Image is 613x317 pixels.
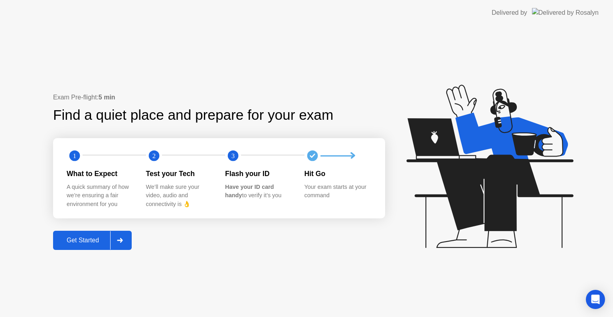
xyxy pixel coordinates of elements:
div: Open Intercom Messenger [586,290,605,309]
div: Get Started [55,237,110,244]
div: Your exam starts at your command [305,183,371,200]
img: Delivered by Rosalyn [532,8,599,17]
text: 1 [73,152,76,160]
b: Have your ID card handy [225,184,274,199]
div: Delivered by [492,8,527,18]
div: Exam Pre-flight: [53,93,385,102]
div: Hit Go [305,168,371,179]
div: Flash your ID [225,168,292,179]
b: 5 min [99,94,115,101]
div: What to Expect [67,168,133,179]
text: 2 [152,152,155,160]
div: Find a quiet place and prepare for your exam [53,105,334,126]
div: to verify it’s you [225,183,292,200]
text: 3 [231,152,235,160]
div: A quick summary of how we’re ensuring a fair environment for you [67,183,133,209]
button: Get Started [53,231,132,250]
div: We’ll make sure your video, audio and connectivity is 👌 [146,183,213,209]
div: Test your Tech [146,168,213,179]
